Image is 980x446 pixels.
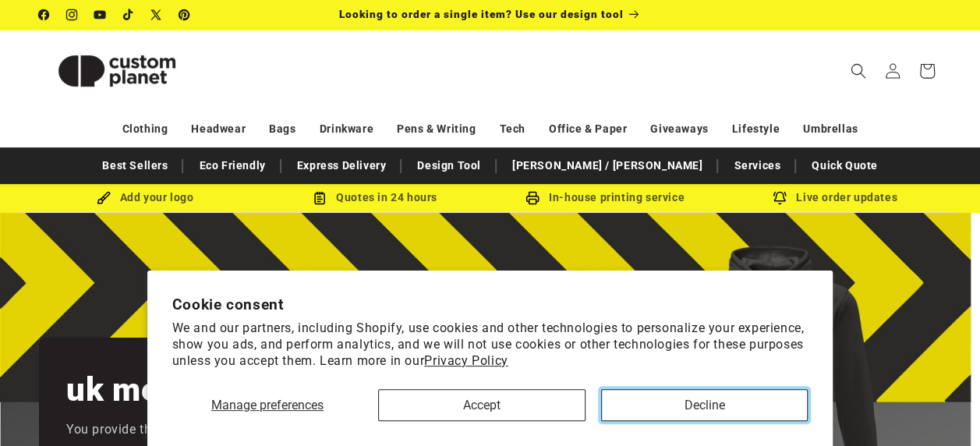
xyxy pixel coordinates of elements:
[66,419,281,441] p: You provide the logo, we do the rest.
[732,115,780,143] a: Lifestyle
[289,152,394,179] a: Express Delivery
[650,115,708,143] a: Giveaways
[804,152,886,179] a: Quick Quote
[720,188,950,207] div: Live order updates
[549,115,627,143] a: Office & Paper
[320,115,373,143] a: Drinkware
[409,152,489,179] a: Design Tool
[902,371,980,446] iframe: Chat Widget
[490,188,720,207] div: In-house printing service
[34,30,201,111] a: Custom Planet
[338,8,623,20] span: Looking to order a single item? Use our design tool
[66,369,348,411] h2: uk merch printing.
[211,398,324,412] span: Manage preferences
[191,115,246,143] a: Headwear
[499,115,525,143] a: Tech
[39,36,195,106] img: Custom Planet
[525,191,540,205] img: In-house printing
[94,152,175,179] a: Best Sellers
[122,115,168,143] a: Clothing
[397,115,476,143] a: Pens & Writing
[841,54,876,88] summary: Search
[191,152,273,179] a: Eco Friendly
[260,188,490,207] div: Quotes in 24 hours
[172,389,363,421] button: Manage preferences
[803,115,858,143] a: Umbrellas
[726,152,788,179] a: Services
[378,389,586,421] button: Accept
[313,191,327,205] img: Order Updates Icon
[504,152,710,179] a: [PERSON_NAME] / [PERSON_NAME]
[601,389,808,421] button: Decline
[269,115,295,143] a: Bags
[172,296,808,313] h2: Cookie consent
[30,188,260,207] div: Add your logo
[773,191,787,205] img: Order updates
[97,191,111,205] img: Brush Icon
[424,353,508,368] a: Privacy Policy
[172,320,808,369] p: We and our partners, including Shopify, use cookies and other technologies to personalize your ex...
